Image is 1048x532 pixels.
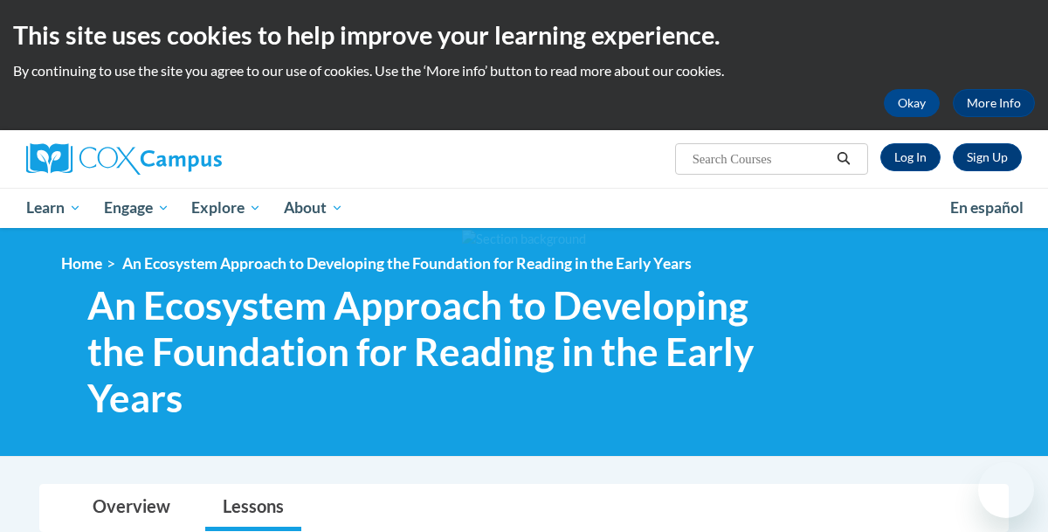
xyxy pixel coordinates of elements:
[93,188,181,228] a: Engage
[75,485,188,531] a: Overview
[87,282,808,420] span: An Ecosystem Approach to Developing the Foundation for Reading in the Early Years
[691,149,831,169] input: Search Courses
[26,143,222,175] img: Cox Campus
[462,230,586,249] img: Section background
[939,190,1035,226] a: En español
[978,462,1034,518] iframe: Button to launch messaging window
[831,149,857,169] button: Search
[191,197,261,218] span: Explore
[26,197,81,218] span: Learn
[13,188,1035,228] div: Main menu
[61,254,102,273] a: Home
[880,143,941,171] a: Log In
[884,89,940,117] button: Okay
[15,188,93,228] a: Learn
[122,254,692,273] span: An Ecosystem Approach to Developing the Foundation for Reading in the Early Years
[205,485,301,531] a: Lessons
[953,143,1022,171] a: Register
[950,198,1024,217] span: En español
[272,188,355,228] a: About
[284,197,343,218] span: About
[104,197,169,218] span: Engage
[13,61,1035,80] p: By continuing to use the site you agree to our use of cookies. Use the ‘More info’ button to read...
[953,89,1035,117] a: More Info
[26,143,341,175] a: Cox Campus
[13,17,1035,52] h2: This site uses cookies to help improve your learning experience.
[180,188,272,228] a: Explore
